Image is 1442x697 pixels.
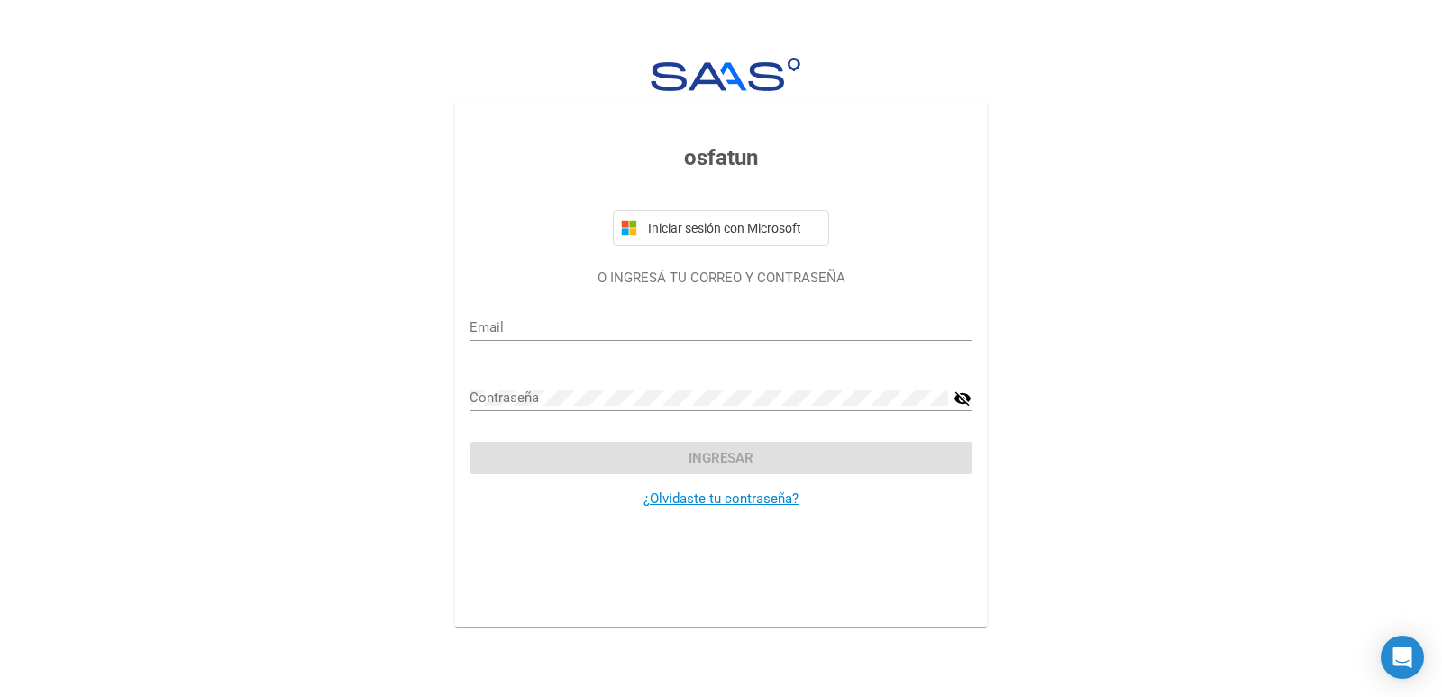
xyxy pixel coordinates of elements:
[644,221,821,235] span: Iniciar sesión con Microsoft
[470,442,972,474] button: Ingresar
[954,388,972,409] mat-icon: visibility_off
[470,142,972,174] h3: osfatun
[1381,636,1424,679] div: Open Intercom Messenger
[643,491,799,507] a: ¿Olvidaste tu contraseña?
[613,210,829,246] button: Iniciar sesión con Microsoft
[470,268,972,289] p: O INGRESÁ TU CORREO Y CONTRASEÑA
[689,450,753,466] span: Ingresar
